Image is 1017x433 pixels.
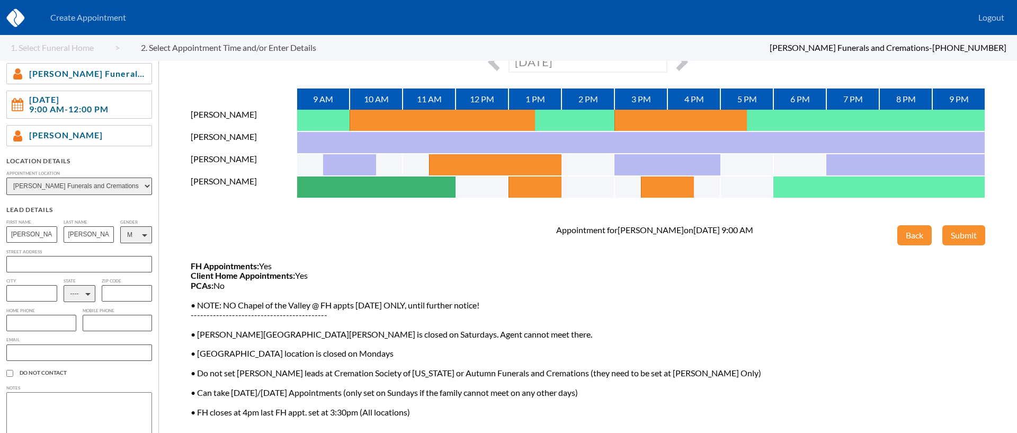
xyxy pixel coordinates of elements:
[29,130,103,140] span: [PERSON_NAME]
[942,225,985,245] button: Submit
[667,89,720,110] div: 4 PM
[29,95,109,114] span: [DATE] 9:00 AM - 12:00 PM
[561,89,614,110] div: 2 PM
[403,89,456,110] div: 11 AM
[932,89,985,110] div: 9 PM
[932,42,1006,52] span: [PHONE_NUMBER]
[897,225,932,245] button: Back
[191,154,297,176] div: [PERSON_NAME]
[614,89,667,110] div: 3 PM
[6,308,76,313] label: Home Phone
[120,220,152,225] label: Gender
[6,171,152,176] label: Appointment Location
[6,250,152,254] label: Street Address
[64,279,95,284] label: State
[191,261,259,271] b: FH Appointments:
[191,261,761,417] span: Yes Yes No • NOTE: NO Chapel of the Valley @ FH appts [DATE] ONLY, until further notice! --------...
[297,89,350,110] div: 9 AM
[11,43,120,52] a: 1. Select Funeral Home
[720,89,773,110] div: 5 PM
[141,43,337,52] a: 2. Select Appointment Time and/or Enter Details
[350,89,403,110] div: 10 AM
[556,225,753,235] div: Appointment for [PERSON_NAME] on [DATE] 9:00 AM
[879,89,932,110] div: 8 PM
[508,89,561,110] div: 1 PM
[6,386,152,391] label: Notes
[191,176,297,199] div: [PERSON_NAME]
[20,370,152,376] span: Do Not Contact
[29,69,147,78] span: [PERSON_NAME] Funerals and Cremations
[191,110,297,132] div: [PERSON_NAME]
[191,132,297,154] div: [PERSON_NAME]
[6,206,152,214] div: Lead Details
[6,338,152,342] label: Email
[6,157,152,165] div: Location Details
[191,270,295,280] b: Client Home Appointments:
[773,89,826,110] div: 6 PM
[191,280,213,290] b: PCAs:
[64,220,114,225] label: Last Name
[102,279,153,284] label: Zip Code
[6,279,57,284] label: City
[6,220,57,225] label: First Name
[770,42,932,52] span: [PERSON_NAME] Funerals and Cremations -
[83,308,153,313] label: Mobile Phone
[826,89,879,110] div: 7 PM
[456,89,508,110] div: 12 PM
